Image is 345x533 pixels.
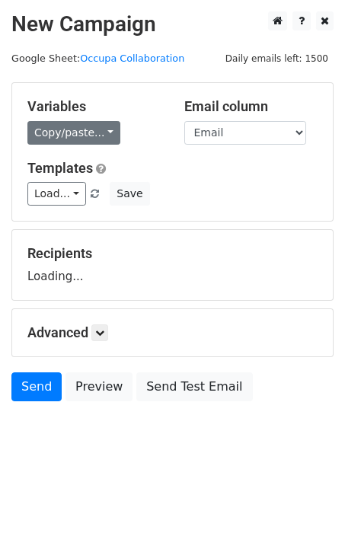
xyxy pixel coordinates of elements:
h5: Recipients [27,245,318,262]
h2: New Campaign [11,11,334,37]
a: Send [11,372,62,401]
a: Occupa Collaboration [80,53,184,64]
iframe: Chat Widget [269,460,345,533]
small: Google Sheet: [11,53,184,64]
a: Daily emails left: 1500 [220,53,334,64]
a: Copy/paste... [27,121,120,145]
span: Daily emails left: 1500 [220,50,334,67]
button: Save [110,182,149,206]
a: Templates [27,160,93,176]
h5: Advanced [27,324,318,341]
a: Send Test Email [136,372,252,401]
a: Load... [27,182,86,206]
h5: Variables [27,98,161,115]
div: Loading... [27,245,318,285]
h5: Email column [184,98,318,115]
a: Preview [65,372,133,401]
